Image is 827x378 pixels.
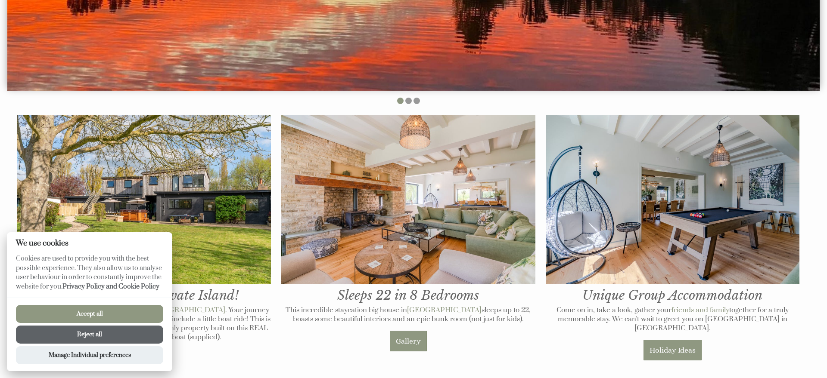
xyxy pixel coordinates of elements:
img: The Island in Oxfordshire [17,115,271,284]
button: Reject all [16,326,163,344]
p: Come on in, take a look, gather your together for a truly memorable stay. We can't wait to greet ... [546,306,799,333]
p: Cookies are used to provide you with the best possible experience. They also allow us to analyse ... [7,254,172,298]
a: [GEOGRAPHIC_DATA] [407,306,482,315]
a: Privacy Policy and Cookie Policy [62,283,159,291]
button: Accept all [16,305,163,323]
h1: Unique Group Accommodation [546,115,799,303]
h1: Sleeps 22 in 8 Bedrooms [281,115,535,303]
a: friends and family [672,306,729,315]
button: Manage Individual preferences [16,346,163,364]
h2: We use cookies [7,239,172,247]
img: Living room at The Island in Oxfordshire [281,115,535,284]
p: This incredible staycation big house in sleeps up to 22, boasts some beautiful interiors and an e... [281,306,535,324]
a: Holiday Ideas [644,340,702,360]
a: Gallery [390,331,427,351]
h1: House on its own Private Island! [17,115,271,303]
img: Games room at The Island in Oxfordshire [546,115,799,284]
